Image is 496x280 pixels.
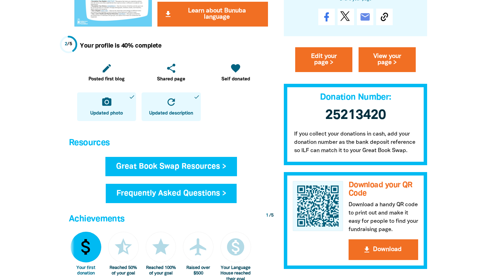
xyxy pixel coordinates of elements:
[142,92,200,121] a: refreshUpdated descriptiondone
[157,2,268,27] button: get_app Learn about Bunuba language
[230,63,241,74] i: favorite
[164,10,172,18] i: get_app
[76,237,96,257] i: attach_money
[80,43,161,49] strong: Your profile is 40% complete
[221,76,250,83] span: Self donated
[359,47,416,72] a: View your page >
[65,42,68,46] span: 2
[65,41,73,48] div: / 5
[129,94,135,100] i: done
[157,76,185,83] span: Shared page
[295,47,352,72] a: Edit your page >
[142,59,200,87] a: shareShared page
[113,237,134,257] i: star_half
[376,8,393,25] button: Copy Link
[149,110,193,117] span: Updated description
[166,63,177,74] i: share
[266,213,268,218] span: 1
[77,59,136,87] a: editPosted first blog
[363,246,371,254] i: get_app
[360,11,371,22] i: email
[69,139,110,147] span: Resources
[166,97,177,108] i: refresh
[194,94,200,100] i: done
[146,265,176,277] div: Reached 100% of your goal
[108,265,139,277] div: Reached 50% of your goal
[101,97,112,108] i: camera_alt
[183,265,214,277] div: Raised over $500
[284,130,427,165] p: If you collect your donations in cash, add your donation number as the bank deposit reference so ...
[320,93,391,101] span: Donation Number:
[266,212,273,219] div: / 5
[349,239,418,260] button: get_appDownload
[151,237,171,257] i: star
[106,184,237,203] a: Frequently Asked Questions >
[77,92,136,121] a: camera_altUpdated photodone
[349,181,418,198] h3: Download your QR Code
[338,8,354,25] a: Post
[325,109,386,121] span: 25213420
[105,157,237,176] a: Great Book Swap Resources >
[357,8,373,25] a: email
[90,110,123,117] span: Updated photo
[71,265,101,277] div: Your first donation
[225,237,246,257] i: monetization_on
[318,8,335,25] a: Share
[188,237,209,257] i: airplanemode_active
[89,76,125,83] span: Posted first blog
[69,212,273,226] h4: Achievements
[206,59,265,87] a: favoriteSelf donated
[101,63,112,74] i: edit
